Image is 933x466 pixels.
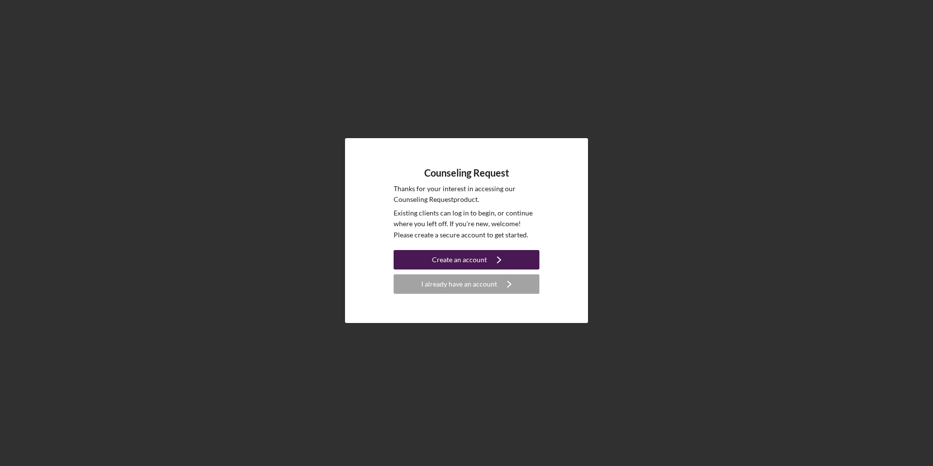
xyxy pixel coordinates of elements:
[424,167,509,179] h4: Counseling Request
[394,250,539,272] a: Create an account
[394,250,539,269] button: Create an account
[394,208,539,240] p: Existing clients can log in to begin, or continue where you left off. If you're new, welcome! Ple...
[432,250,487,269] div: Create an account
[394,183,539,205] p: Thanks for your interest in accessing our Counseling Request product.
[421,274,497,294] div: I already have an account
[394,274,539,294] button: I already have an account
